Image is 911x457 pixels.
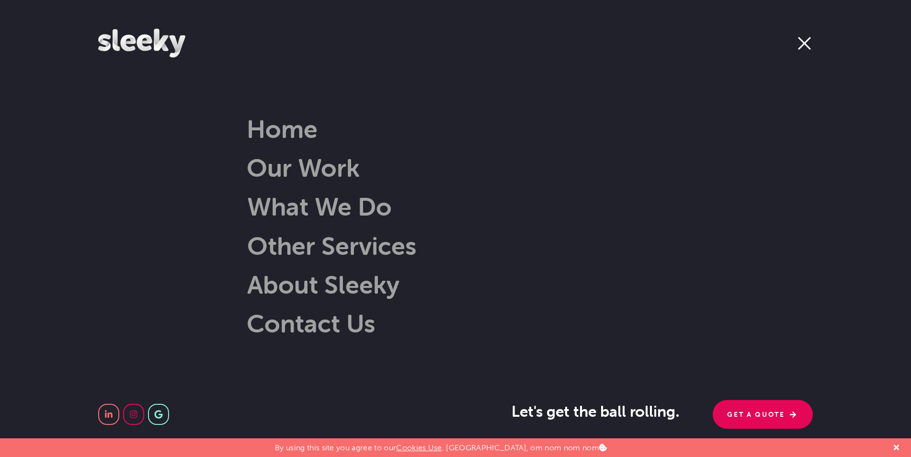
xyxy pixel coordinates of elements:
[675,403,679,420] span: .
[218,191,392,222] a: What We Do
[396,443,442,452] a: Cookies Use
[512,402,679,421] span: Let's get the ball rolling
[247,308,375,339] a: Contact Us
[713,400,812,429] a: Get A Quote
[218,269,399,300] a: About Sleeky
[247,152,360,183] a: Our Work
[275,438,607,452] p: By using this site you agree to our . [GEOGRAPHIC_DATA], om nom nom nom
[98,29,185,57] img: Sleeky Web Design Newcastle
[218,230,416,261] a: Other Services
[247,114,318,144] a: Home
